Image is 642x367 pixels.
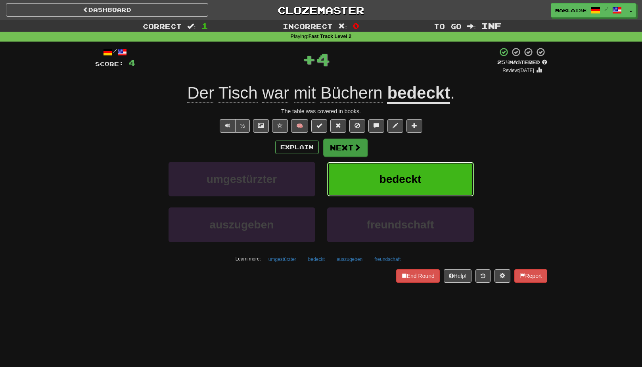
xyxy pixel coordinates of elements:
span: 0 [353,21,359,30]
span: 25 % [497,59,509,65]
button: Discuss sentence (alt+u) [368,119,384,133]
span: : [338,23,347,30]
div: Text-to-speech controls [218,119,250,133]
button: auszugeben [169,207,315,242]
span: mit [294,84,316,103]
button: Help! [444,269,472,283]
span: Incorrect [283,22,333,30]
button: freundschaft [370,253,405,265]
span: Büchern [320,84,382,103]
button: umgestürzter [264,253,301,265]
a: Dashboard [6,3,208,17]
button: bedeckt [304,253,329,265]
span: 1 [201,21,208,30]
button: Set this sentence to 100% Mastered (alt+m) [311,119,327,133]
div: Mastered [497,59,547,66]
button: Report [514,269,547,283]
button: Favorite sentence (alt+f) [272,119,288,133]
span: : [187,23,196,30]
button: freundschaft [327,207,474,242]
span: war [262,84,289,103]
span: Inf [481,21,502,30]
span: Tisch [218,84,258,103]
div: The table was covered in books. [95,107,547,115]
strong: Fast Track Level 2 [309,34,352,39]
button: Ignore sentence (alt+i) [349,119,365,133]
span: bedeckt [379,173,422,185]
span: Correct [143,22,182,30]
span: Mablaise [555,7,587,14]
div: / [95,47,135,57]
button: Reset to 0% Mastered (alt+r) [330,119,346,133]
a: Mablaise / [551,3,626,17]
span: + [302,47,316,71]
span: 4 [128,58,135,68]
span: . [450,84,455,102]
span: To go [434,22,462,30]
button: bedeckt [327,162,474,196]
button: Next [323,139,368,157]
button: Show image (alt+x) [253,119,269,133]
button: Edit sentence (alt+d) [387,119,403,133]
button: Explain [275,141,319,154]
span: / [604,6,608,12]
span: auszugeben [210,219,274,231]
u: bedeckt [387,84,450,104]
span: freundschaft [367,219,434,231]
button: Add to collection (alt+a) [406,119,422,133]
button: Round history (alt+y) [475,269,491,283]
small: Learn more: [236,256,261,262]
button: auszugeben [332,253,367,265]
button: umgestürzter [169,162,315,196]
a: Clozemaster [220,3,422,17]
button: 🧠 [291,119,308,133]
span: : [467,23,476,30]
span: Score: [95,61,124,67]
button: Play sentence audio (ctl+space) [220,119,236,133]
button: End Round [396,269,440,283]
small: Review: [DATE] [502,68,534,73]
button: ½ [235,119,250,133]
span: Der [187,84,214,103]
span: umgestürzter [207,173,277,185]
span: 4 [316,49,330,69]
